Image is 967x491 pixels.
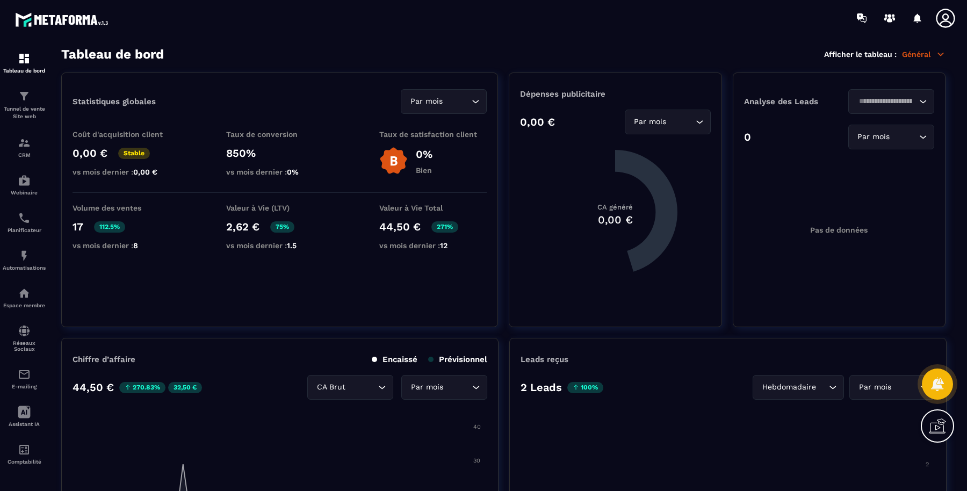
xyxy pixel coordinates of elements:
[473,423,481,430] tspan: 40
[3,241,46,279] a: automationsautomationsAutomatisations
[133,241,138,250] span: 8
[521,355,568,364] p: Leads reçus
[372,355,417,364] p: Encaissé
[18,52,31,65] img: formation
[810,226,868,234] p: Pas de données
[18,287,31,300] img: automations
[902,49,946,59] p: Général
[3,398,46,435] a: Assistant IA
[520,89,710,99] p: Dépenses publicitaire
[3,360,46,398] a: emailemailE-mailing
[287,241,297,250] span: 1.5
[669,116,693,128] input: Search for option
[73,130,180,139] p: Coût d'acquisition client
[73,147,107,160] p: 0,00 €
[3,82,46,128] a: formationformationTunnel de vente Site web
[73,241,180,250] p: vs mois dernier :
[118,148,150,159] p: Stable
[408,381,445,393] span: Par mois
[744,131,751,143] p: 0
[3,459,46,465] p: Comptabilité
[94,221,125,233] p: 112.5%
[18,443,31,456] img: accountant
[379,147,408,175] img: b-badge-o.b3b20ee6.svg
[3,302,46,308] p: Espace membre
[848,89,934,114] div: Search for option
[893,381,918,393] input: Search for option
[3,384,46,389] p: E-mailing
[379,241,487,250] p: vs mois dernier :
[744,97,839,106] p: Analyse des Leads
[3,128,46,166] a: formationformationCRM
[3,435,46,473] a: accountantaccountantComptabilité
[431,221,458,233] p: 271%
[401,375,487,400] div: Search for option
[3,340,46,352] p: Réseaux Sociaux
[3,265,46,271] p: Automatisations
[855,131,892,143] span: Par mois
[3,279,46,316] a: automationsautomationsEspace membre
[15,10,112,30] img: logo
[119,382,165,393] p: 270.83%
[61,47,164,62] h3: Tableau de bord
[379,220,421,233] p: 44,50 €
[753,375,844,400] div: Search for option
[3,227,46,233] p: Planificateur
[3,68,46,74] p: Tableau de bord
[625,110,711,134] div: Search for option
[348,381,376,393] input: Search for option
[73,168,180,176] p: vs mois dernier :
[440,241,448,250] span: 12
[567,382,603,393] p: 100%
[3,152,46,158] p: CRM
[73,381,114,394] p: 44,50 €
[445,381,470,393] input: Search for option
[3,105,46,120] p: Tunnel de vente Site web
[18,368,31,381] img: email
[168,382,202,393] p: 32,50 €
[408,96,445,107] span: Par mois
[18,212,31,225] img: scheduler
[226,241,334,250] p: vs mois dernier :
[3,190,46,196] p: Webinaire
[379,130,487,139] p: Taux de satisfaction client
[445,96,469,107] input: Search for option
[892,131,917,143] input: Search for option
[18,90,31,103] img: formation
[632,116,669,128] span: Par mois
[473,457,480,464] tspan: 30
[521,381,562,394] p: 2 Leads
[18,136,31,149] img: formation
[226,147,334,160] p: 850%
[314,381,348,393] span: CA Brut
[428,355,487,364] p: Prévisionnel
[401,89,487,114] div: Search for option
[3,316,46,360] a: social-networksocial-networkRéseaux Sociaux
[855,96,917,107] input: Search for option
[818,381,826,393] input: Search for option
[926,461,929,468] tspan: 2
[307,375,393,400] div: Search for option
[73,97,156,106] p: Statistiques globales
[760,381,818,393] span: Hebdomadaire
[3,166,46,204] a: automationsautomationsWebinaire
[3,421,46,427] p: Assistant IA
[18,324,31,337] img: social-network
[73,355,135,364] p: Chiffre d’affaire
[849,375,935,400] div: Search for option
[379,204,487,212] p: Valeur à Vie Total
[18,249,31,262] img: automations
[3,44,46,82] a: formationformationTableau de bord
[226,130,334,139] p: Taux de conversion
[73,204,180,212] p: Volume des ventes
[416,166,432,175] p: Bien
[848,125,934,149] div: Search for option
[133,168,157,176] span: 0,00 €
[416,148,432,161] p: 0%
[226,204,334,212] p: Valeur à Vie (LTV)
[520,115,555,128] p: 0,00 €
[226,168,334,176] p: vs mois dernier :
[824,50,897,59] p: Afficher le tableau :
[18,174,31,187] img: automations
[287,168,299,176] span: 0%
